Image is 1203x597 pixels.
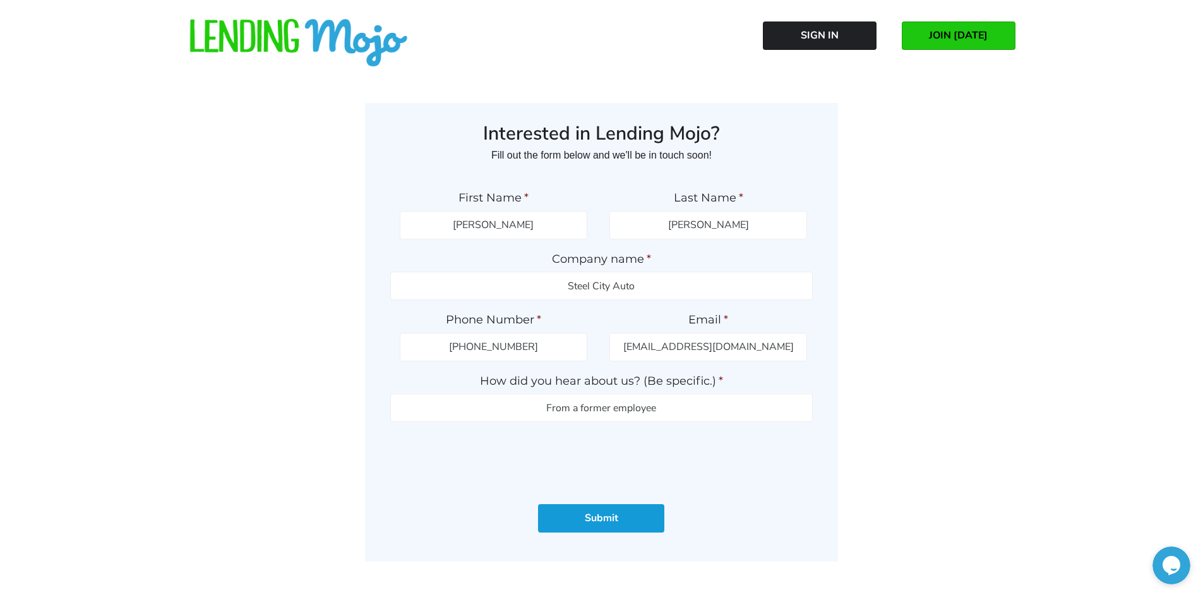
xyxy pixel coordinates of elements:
[538,504,664,533] input: Submit
[929,30,988,41] span: JOIN [DATE]
[902,21,1015,50] a: JOIN [DATE]
[801,30,839,41] span: Sign In
[390,374,813,389] label: How did you hear about us? (Be specific.)
[763,21,877,50] a: Sign In
[505,435,697,484] iframe: reCAPTCHA
[1152,546,1190,584] iframe: chat widget
[609,313,807,327] label: Email
[188,19,409,68] img: lm-horizontal-logo
[400,191,587,205] label: First Name
[390,122,813,146] h3: Interested in Lending Mojo?
[390,145,813,166] p: Fill out the form below and we'll be in touch soon!
[400,313,587,327] label: Phone Number
[390,252,813,267] label: Company name
[609,191,807,205] label: Last Name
